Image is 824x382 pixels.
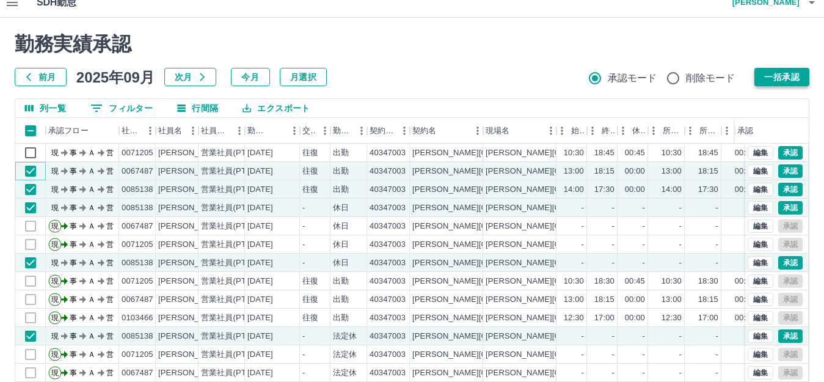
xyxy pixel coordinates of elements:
[15,68,67,86] button: 前月
[662,294,682,306] div: 13:00
[594,294,614,306] div: 18:15
[564,294,584,306] div: 13:00
[122,147,153,159] div: 0071205
[469,122,487,140] button: メニュー
[247,184,273,196] div: [DATE]
[106,332,114,340] text: 営
[412,331,563,342] div: [PERSON_NAME][GEOGRAPHIC_DATA]
[778,256,803,270] button: 承認
[737,118,753,144] div: 承認
[612,257,614,269] div: -
[88,350,95,359] text: Ａ
[612,239,614,251] div: -
[625,184,645,196] div: 00:00
[748,329,773,343] button: 編集
[643,221,645,232] div: -
[370,239,406,251] div: 40347003
[333,221,349,232] div: 休日
[412,294,563,306] div: [PERSON_NAME][GEOGRAPHIC_DATA]
[51,222,59,230] text: 現
[625,147,645,159] div: 00:45
[201,294,265,306] div: 営業社員(PT契約)
[285,122,304,140] button: メニュー
[333,331,357,342] div: 法定休
[679,239,682,251] div: -
[370,276,406,287] div: 40347003
[158,294,225,306] div: [PERSON_NAME]
[302,184,318,196] div: 往復
[158,349,225,361] div: [PERSON_NAME]
[594,166,614,177] div: 18:15
[76,68,155,86] h5: 2025年09月
[122,184,153,196] div: 0085138
[333,239,349,251] div: 休日
[51,167,59,175] text: 現
[412,202,563,214] div: [PERSON_NAME][GEOGRAPHIC_DATA]
[51,259,59,267] text: 現
[625,166,645,177] div: 00:00
[158,239,225,251] div: [PERSON_NAME]
[122,294,153,306] div: 0067487
[201,349,265,361] div: 営業社員(PT契約)
[679,349,682,361] div: -
[106,149,114,157] text: 営
[679,221,682,232] div: -
[70,185,77,194] text: 事
[716,221,718,232] div: -
[302,221,305,232] div: -
[679,202,682,214] div: -
[778,329,803,343] button: 承認
[201,147,265,159] div: 営業社員(PT契約)
[70,167,77,175] text: 事
[486,166,733,177] div: [PERSON_NAME][GEOGRAPHIC_DATA]わくわく放課後児童クラブ
[51,240,59,249] text: 現
[698,276,718,287] div: 18:30
[119,118,156,144] div: 社員番号
[106,259,114,267] text: 営
[594,312,614,324] div: 17:00
[302,166,318,177] div: 往復
[542,122,560,140] button: メニュー
[184,122,202,140] button: メニュー
[370,147,406,159] div: 40347003
[612,331,614,342] div: -
[594,276,614,287] div: 18:30
[748,164,773,178] button: 編集
[247,239,273,251] div: [DATE]
[15,99,76,117] button: 列選択
[412,166,563,177] div: [PERSON_NAME][GEOGRAPHIC_DATA]
[564,184,584,196] div: 14:00
[70,204,77,212] text: 事
[564,276,584,287] div: 10:30
[201,331,265,342] div: 営業社員(PT契約)
[106,277,114,285] text: 営
[612,221,614,232] div: -
[106,167,114,175] text: 営
[302,239,305,251] div: -
[88,295,95,304] text: Ａ
[88,167,95,175] text: Ａ
[333,166,349,177] div: 出勤
[158,331,225,342] div: [PERSON_NAME]
[486,349,733,361] div: [PERSON_NAME][GEOGRAPHIC_DATA]わくわく放課後児童クラブ
[582,202,584,214] div: -
[370,184,406,196] div: 40347003
[556,118,587,144] div: 始業
[582,257,584,269] div: -
[612,349,614,361] div: -
[122,349,153,361] div: 0071205
[486,331,733,342] div: [PERSON_NAME][GEOGRAPHIC_DATA]わくわく放課後児童クラブ
[247,166,273,177] div: [DATE]
[412,312,563,324] div: [PERSON_NAME][GEOGRAPHIC_DATA]
[625,276,645,287] div: 00:45
[88,204,95,212] text: Ａ
[247,276,273,287] div: [DATE]
[698,294,718,306] div: 18:15
[88,259,95,267] text: Ａ
[247,221,273,232] div: [DATE]
[106,240,114,249] text: 営
[716,239,718,251] div: -
[156,118,199,144] div: 社員名
[486,118,509,144] div: 現場名
[51,295,59,304] text: 現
